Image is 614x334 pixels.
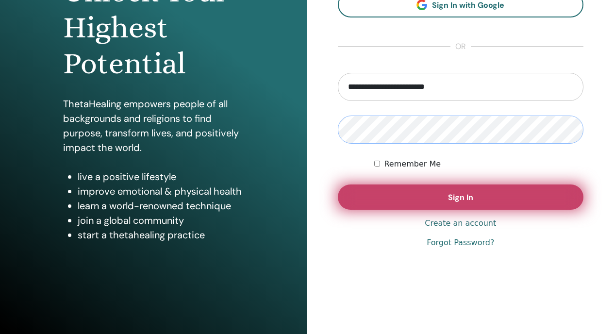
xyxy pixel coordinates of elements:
label: Remember Me [384,158,441,170]
a: Forgot Password? [427,237,494,249]
li: join a global community [78,213,244,228]
a: Create an account [425,217,496,229]
li: start a thetahealing practice [78,228,244,242]
span: or [450,41,471,52]
span: Sign In [448,192,473,202]
div: Keep me authenticated indefinitely or until I manually logout [374,158,583,170]
li: improve emotional & physical health [78,184,244,199]
li: learn a world-renowned technique [78,199,244,213]
button: Sign In [338,184,584,210]
p: ThetaHealing empowers people of all backgrounds and religions to find purpose, transform lives, a... [63,97,244,155]
li: live a positive lifestyle [78,169,244,184]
